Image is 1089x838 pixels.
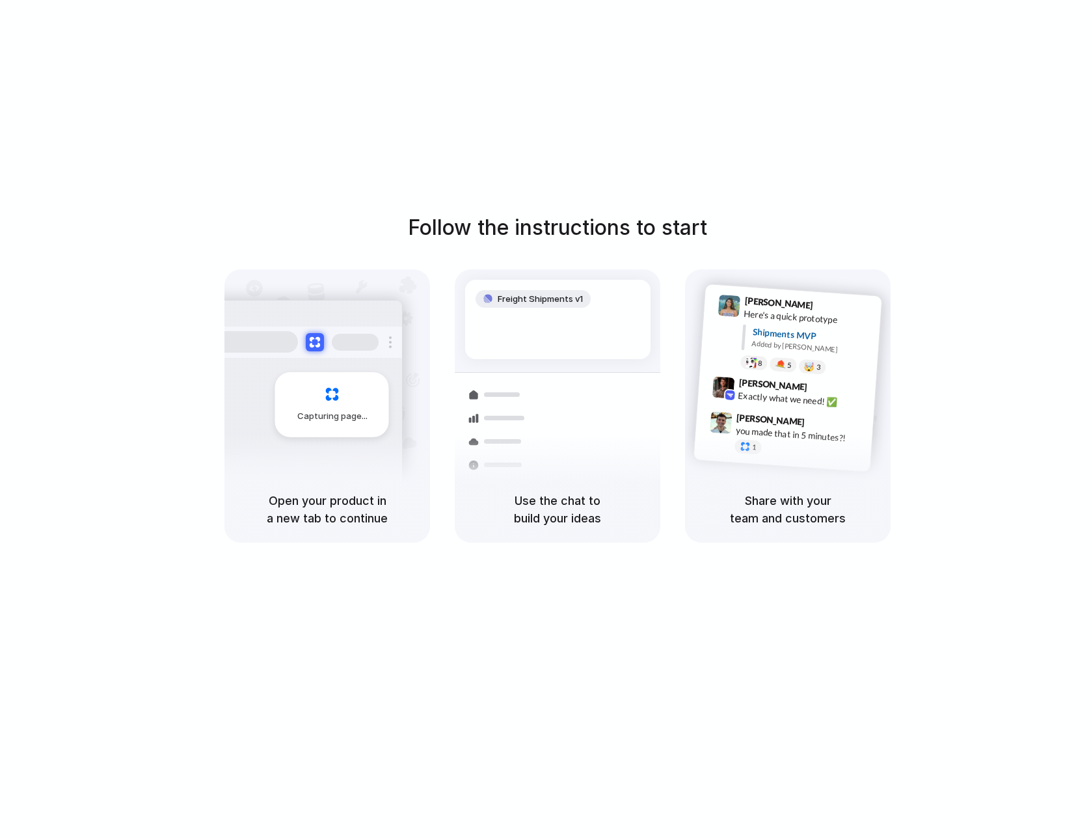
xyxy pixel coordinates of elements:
span: [PERSON_NAME] [744,293,813,312]
span: [PERSON_NAME] [736,410,805,429]
span: 1 [752,443,757,450]
h5: Share with your team and customers [701,492,875,527]
span: Capturing page [297,410,370,423]
div: Shipments MVP [752,325,872,346]
h5: Use the chat to build your ideas [470,492,645,527]
span: Freight Shipments v1 [498,293,583,306]
span: 5 [787,361,792,368]
span: 9:42 AM [811,381,838,397]
div: Added by [PERSON_NAME] [751,338,871,357]
div: 🤯 [804,362,815,372]
span: [PERSON_NAME] [738,375,807,394]
span: 8 [758,359,762,366]
div: Here's a quick prototype [744,306,874,329]
div: Exactly what we need! ✅ [738,388,868,411]
span: 3 [816,363,821,370]
span: 9:47 AM [809,416,835,432]
h1: Follow the instructions to start [408,212,707,243]
div: you made that in 5 minutes?! [735,424,865,446]
h5: Open your product in a new tab to continue [240,492,414,527]
span: 9:41 AM [817,299,844,315]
